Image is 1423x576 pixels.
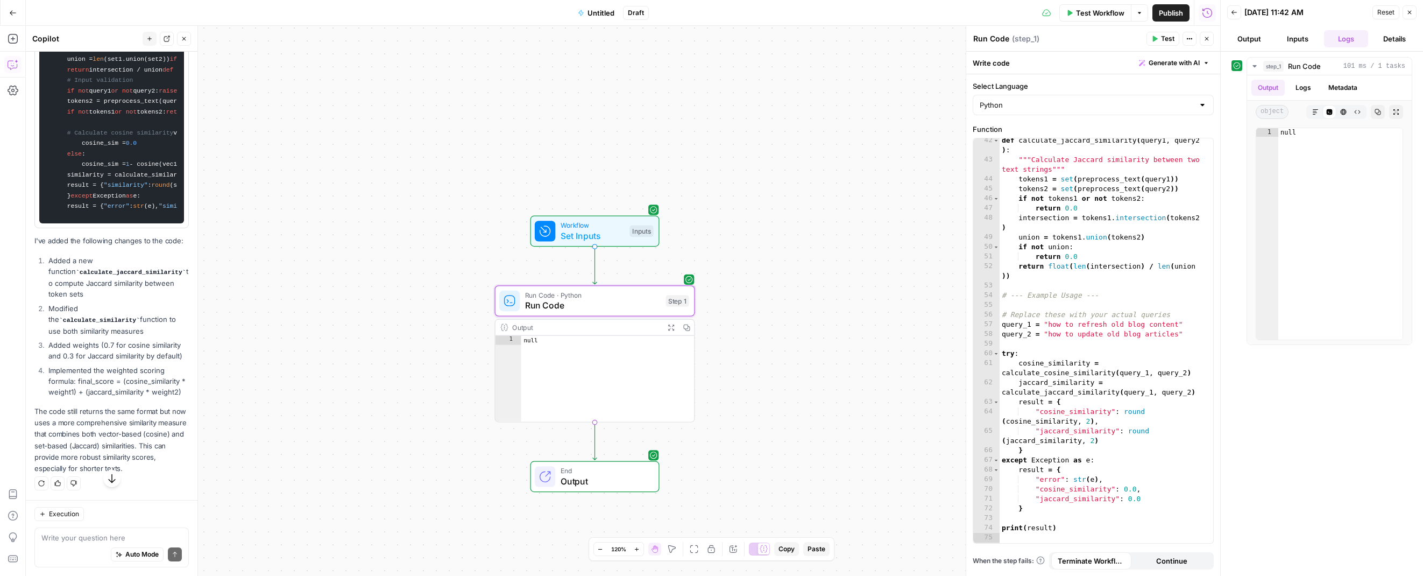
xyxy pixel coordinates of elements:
button: Details [1372,30,1417,47]
span: return [166,109,188,115]
span: Toggle code folding, rows 46 through 47 [993,194,999,203]
div: 60 [973,349,1000,359]
span: Copy [778,544,795,554]
span: as [126,193,133,199]
div: 47 [973,203,1000,213]
span: if [67,88,75,94]
div: 48 [973,213,1000,233]
div: 75 [973,533,1000,543]
span: When the step fails: [973,556,1045,566]
span: Publish [1159,8,1183,18]
div: Inputs [629,226,653,237]
code: calculate_similarity [59,317,140,324]
span: 1 [126,161,130,167]
div: 45 [973,184,1000,194]
span: Toggle code folding, rows 68 through 72 [993,465,999,475]
span: Run Code [525,299,661,312]
div: 49 [973,233,1000,242]
div: 54 [973,291,1000,300]
span: except [70,193,93,199]
li: Implemented the weighted scoring formula: final_score = (cosine_similarity * weight1) + (jaccard_... [46,365,189,397]
div: 61 [973,359,1000,378]
div: 57 [973,320,1000,329]
div: WorkflowSet InputsInputs [495,216,695,247]
span: else [67,151,82,157]
button: Generate with AI [1135,56,1214,70]
span: 0.0 [126,140,137,146]
div: 53 [973,281,1000,291]
li: Modified the function to use both similarity measures [46,303,189,336]
label: Function [973,124,1214,135]
button: Paste [803,542,830,556]
p: I've added the following changes to the code: [34,235,189,247]
button: Logs [1289,80,1318,96]
span: step_1 [1263,61,1284,72]
span: or [115,109,122,115]
span: "error" [104,203,130,209]
div: 66 [973,446,1000,455]
span: "similarity" [159,203,203,209]
span: Output [561,475,648,488]
button: Execution [34,507,84,521]
span: not [126,109,137,115]
span: Reset [1377,8,1394,17]
span: Draft [628,8,644,18]
button: Continue [1131,552,1212,570]
div: 67 [973,455,1000,465]
button: Publish [1152,4,1190,22]
span: Auto Mode [125,550,159,559]
div: 65 [973,426,1000,446]
span: def [162,67,173,73]
span: not [78,88,89,94]
span: not [78,109,89,115]
g: Edge from step_1 to end [593,423,597,460]
button: Test [1146,32,1179,46]
div: 74 [973,523,1000,533]
div: 72 [973,504,1000,514]
div: 55 [973,300,1000,310]
div: 46 [973,194,1000,203]
span: raise [159,88,177,94]
div: 42 [973,136,1000,155]
label: Select Language [973,81,1214,92]
button: Logs [1324,30,1368,47]
div: 101 ms / 1 tasks [1247,75,1412,345]
code: calculate_jaccard_similarity [76,269,186,276]
span: Workflow [561,220,625,230]
span: len [118,46,129,52]
span: not [122,88,133,94]
div: 73 [973,514,1000,523]
div: 43 [973,155,1000,174]
span: if [170,56,178,62]
button: 101 ms / 1 tasks [1247,58,1412,75]
span: 120% [611,545,626,553]
div: 64 [973,407,1000,426]
p: The code still returns the same format but now uses a more comprehensive similarity measure that ... [34,406,189,474]
div: Copilot [32,33,139,44]
span: Toggle code folding, rows 60 through 66 [993,349,999,359]
span: Continue [1156,556,1187,566]
span: ( step_1 ) [1012,33,1039,44]
textarea: Run Code [973,33,1009,44]
span: Toggle code folding, rows 50 through 51 [993,242,999,252]
span: # Input validation [67,77,133,83]
div: 71 [973,494,1000,504]
div: Run Code · PythonRun CodeStep 1Outputnull [495,285,695,422]
div: 62 [973,378,1000,397]
div: 58 [973,329,1000,339]
div: Write code [966,52,1220,74]
li: Added a new function to compute Jaccard similarity between token sets [46,255,189,299]
span: 101 ms / 1 tasks [1343,61,1405,71]
div: 52 [973,262,1000,281]
span: Untitled [587,8,614,18]
span: str [133,203,144,209]
span: round [151,182,169,188]
button: Metadata [1322,80,1364,96]
span: Toggle code folding, rows 42 through 52 [993,136,999,145]
span: # Calculate cosine similarity [67,130,174,136]
div: 69 [973,475,1000,484]
div: 1 [1256,128,1278,137]
div: 56 [973,310,1000,320]
span: Toggle code folding, rows 63 through 66 [993,397,999,407]
div: 50 [973,242,1000,252]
